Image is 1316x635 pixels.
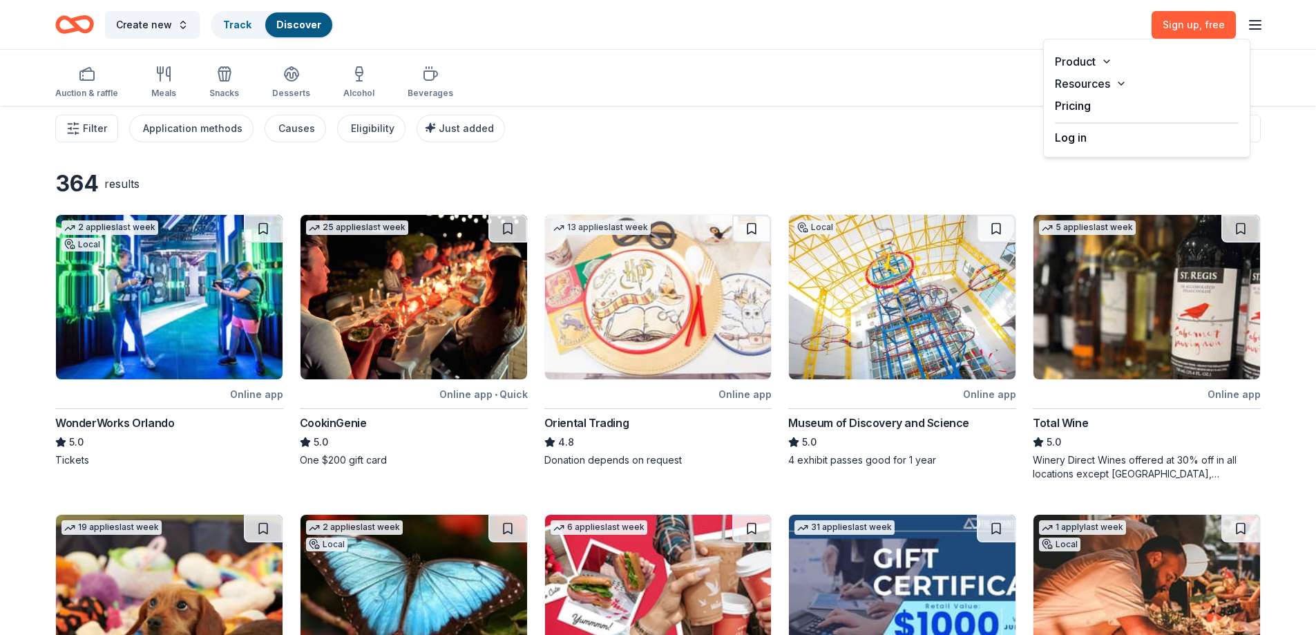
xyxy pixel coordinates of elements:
[55,60,118,106] button: Auction & raffle
[1039,220,1136,235] div: 5 applies last week
[1033,214,1261,481] a: Image for Total Wine5 applieslast weekOnline appTotal Wine5.0Winery Direct Wines offered at 30% o...
[789,215,1015,379] img: Image for Museum of Discovery and Science
[55,88,118,99] div: Auction & raffle
[544,415,629,431] div: Oriental Trading
[105,11,200,39] button: Create new
[788,453,1016,467] div: 4 exhibit passes good for 1 year
[116,17,172,33] span: Create new
[1055,99,1091,113] a: Pricing
[55,453,283,467] div: Tickets
[1044,50,1250,73] button: Product
[55,170,99,198] div: 364
[143,120,242,137] div: Application methods
[788,214,1016,467] a: Image for Museum of Discovery and ScienceLocalOnline appMuseum of Discovery and Science5.04 exhib...
[794,220,836,234] div: Local
[151,60,176,106] button: Meals
[1039,538,1080,551] div: Local
[55,214,283,467] a: Image for WonderWorks Orlando2 applieslast weekLocalOnline appWonderWorks Orlando5.0Tickets
[272,88,310,99] div: Desserts
[1047,434,1061,451] span: 5.0
[300,214,528,467] a: Image for CookinGenie25 applieslast weekOnline app•QuickCookinGenie5.0One $200 gift card
[794,520,895,535] div: 31 applies last week
[300,453,528,467] div: One $200 gift card
[343,60,374,106] button: Alcohol
[230,386,283,403] div: Online app
[223,19,251,30] a: Track
[306,520,403,535] div: 2 applies last week
[408,60,453,106] button: Beverages
[1163,19,1225,30] span: Sign up
[439,386,528,403] div: Online app Quick
[718,386,772,403] div: Online app
[1033,215,1260,379] img: Image for Total Wine
[301,215,527,379] img: Image for CookinGenie
[211,11,334,39] button: TrackDiscover
[1033,453,1261,481] div: Winery Direct Wines offered at 30% off in all locations except [GEOGRAPHIC_DATA], [GEOGRAPHIC_DAT...
[272,60,310,106] button: Desserts
[306,538,347,551] div: Local
[802,434,817,451] span: 5.0
[439,122,494,134] span: Just added
[408,88,453,99] div: Beverages
[963,386,1016,403] div: Online app
[55,415,174,431] div: WonderWorks Orlando
[417,115,505,142] button: Just added
[495,389,497,400] span: •
[343,88,374,99] div: Alcohol
[1033,415,1088,431] div: Total Wine
[276,19,321,30] a: Discover
[351,120,394,137] div: Eligibility
[544,214,772,467] a: Image for Oriental Trading13 applieslast weekOnline appOriental Trading4.8Donation depends on req...
[788,415,969,431] div: Museum of Discovery and Science
[61,520,162,535] div: 19 applies last week
[61,220,158,235] div: 2 applies last week
[306,220,408,235] div: 25 applies last week
[1152,11,1236,39] a: Sign up, free
[300,415,367,431] div: CookinGenie
[337,115,406,142] button: Eligibility
[1039,520,1126,535] div: 1 apply last week
[209,60,239,106] button: Snacks
[551,220,651,235] div: 13 applies last week
[129,115,254,142] button: Application methods
[209,88,239,99] div: Snacks
[551,520,647,535] div: 6 applies last week
[69,434,84,451] span: 5.0
[544,453,772,467] div: Donation depends on request
[1055,129,1087,146] button: Log in
[1208,386,1261,403] div: Online app
[104,176,140,192] div: results
[1199,19,1225,30] span: , free
[61,238,103,252] div: Local
[314,434,328,451] span: 5.0
[265,115,326,142] button: Causes
[83,120,107,137] span: Filter
[151,88,176,99] div: Meals
[55,115,118,142] button: Filter
[1044,73,1250,95] button: Resources
[56,215,283,379] img: Image for WonderWorks Orlando
[278,120,315,137] div: Causes
[55,8,94,41] a: Home
[558,434,574,451] span: 4.8
[545,215,772,379] img: Image for Oriental Trading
